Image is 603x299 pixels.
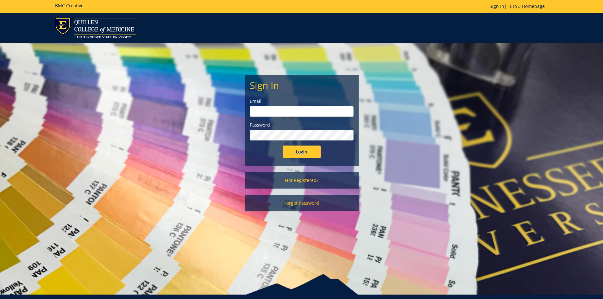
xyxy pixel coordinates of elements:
a: Forgot Password [245,195,359,211]
img: ETSU logo [55,18,136,38]
label: Password [250,122,354,128]
input: Login [283,146,321,158]
a: Not Registered? [245,172,359,189]
h2: Sign In [250,80,354,90]
a: ETSU Homepage [507,3,548,9]
label: Email [250,98,354,104]
a: Sign In [490,3,504,9]
h5: BMC Creative [55,3,84,8]
p: | [490,3,548,9]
